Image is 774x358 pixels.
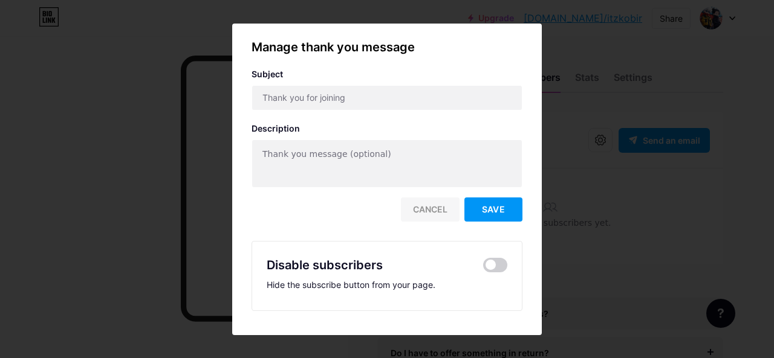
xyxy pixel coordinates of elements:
[267,279,507,291] div: Hide the subscribe button from your page.
[252,123,522,135] div: Description
[401,197,460,222] div: Cancel
[482,204,505,214] span: Save
[464,197,522,222] button: Save
[267,256,383,274] div: Disable subscribers
[252,86,522,110] input: Thank you for joining
[252,68,522,80] div: Subject
[252,38,522,56] div: Manage thank you message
